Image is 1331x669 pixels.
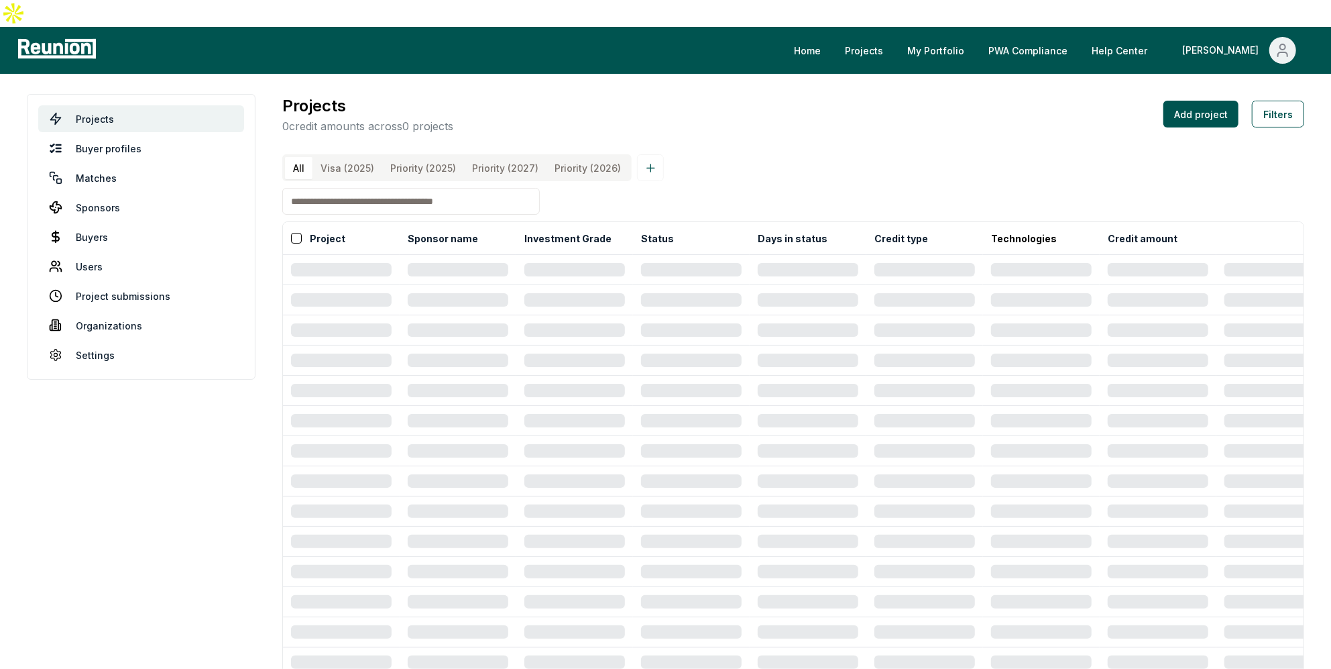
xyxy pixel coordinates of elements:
a: Help Center [1081,37,1158,64]
a: Buyer profiles [38,135,244,162]
a: Organizations [38,312,244,339]
a: Buyers [38,223,244,250]
button: Visa (2025) [312,157,382,179]
button: [PERSON_NAME] [1171,37,1307,64]
a: Users [38,253,244,280]
a: Project submissions [38,282,244,309]
button: Add project [1163,101,1238,127]
a: Sponsors [38,194,244,221]
nav: Main [783,37,1318,64]
button: Status [638,225,677,252]
button: Days in status [755,225,830,252]
button: Sponsor name [405,225,481,252]
button: Investment Grade [522,225,614,252]
a: Settings [38,342,244,368]
div: [PERSON_NAME] [1182,37,1264,64]
a: Projects [38,105,244,132]
a: Projects [834,37,894,64]
button: Credit type [872,225,931,252]
button: Priority (2026) [546,157,629,179]
a: PWA Compliance [978,37,1078,64]
a: Matches [38,164,244,191]
button: Credit amount [1105,225,1180,252]
h3: Projects [282,94,453,118]
button: Priority (2027) [464,157,546,179]
button: Project [307,225,348,252]
a: Home [783,37,831,64]
button: All [285,157,312,179]
button: Priority (2025) [382,157,464,179]
button: Filters [1252,101,1304,127]
p: 0 credit amounts across 0 projects [282,118,453,134]
a: My Portfolio [896,37,975,64]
